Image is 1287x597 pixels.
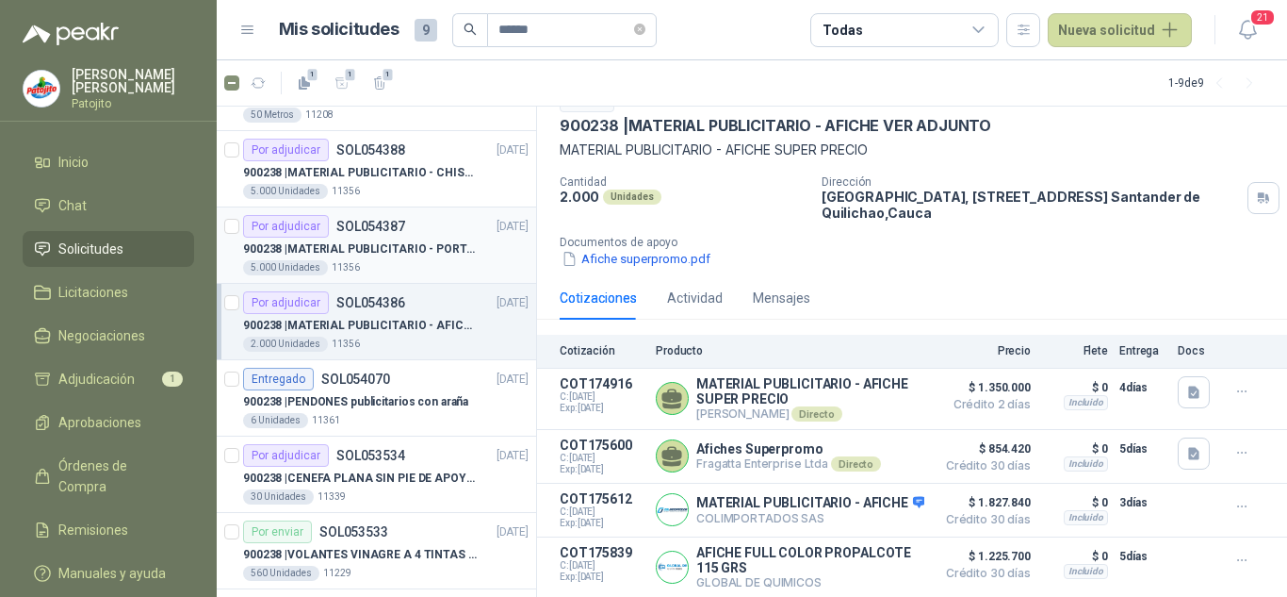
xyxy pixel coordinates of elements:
p: [PERSON_NAME] [696,406,925,422]
p: Fragatta Enterprise Ltda [696,456,881,472]
button: 1 [289,68,319,98]
div: 30 Unidades [243,489,314,505]
span: Crédito 30 días [937,460,1031,472]
div: 2.000 Unidades [243,337,328,352]
a: Licitaciones [23,274,194,310]
span: $ 854.420 [937,438,1031,460]
span: 21 [1249,8,1276,26]
p: Documentos de apoyo [560,236,1279,249]
p: 900238 | MATERIAL PUBLICITARIO - AFICHE VER ADJUNTO [560,116,991,136]
a: Adjudicación1 [23,361,194,397]
p: 11208 [305,108,334,123]
button: Afiche superpromo.pdf [560,249,712,269]
p: 900238 | PENDONES publicitarios con araña [243,393,468,411]
p: SOL054070 [321,373,390,386]
div: 5.000 Unidades [243,184,328,199]
p: $ 0 [1042,545,1108,568]
span: Licitaciones [58,282,128,303]
p: 4 días [1119,376,1166,399]
p: $ 0 [1042,438,1108,460]
p: 900238 | VOLANTES VINAGRE A 4 TINTAS EN PROPALCOTE VER ARCHIVO ADJUNTO [243,546,478,564]
span: Chat [58,195,87,216]
p: AFICHE FULL COLOR PROPALCOTE 115 GRS [696,545,925,575]
p: 11356 [332,337,360,352]
span: Exp: [DATE] [560,403,644,414]
p: COT175839 [560,545,644,560]
span: 1 [306,67,319,82]
p: 5 días [1119,438,1166,460]
span: Exp: [DATE] [560,518,644,529]
a: EntregadoSOL054070[DATE] 900238 |PENDONES publicitarios con araña6 Unidades11361 [217,360,536,437]
p: 11356 [332,184,360,199]
p: 900238 | MATERIAL PUBLICITARIO - PORTAPRECIOS VER ADJUNTO [243,240,478,258]
a: Por adjudicarSOL053534[DATE] 900238 |CENEFA PLANA SIN PIE DE APOYO DE ACUERDO A LA IMAGEN ADJUNTA... [217,437,536,513]
p: [DATE] [497,218,529,236]
span: C: [DATE] [560,453,644,464]
p: Flete [1042,344,1108,357]
p: [DATE] [497,523,529,541]
p: 3 días [1119,491,1166,514]
button: 21 [1230,13,1264,47]
p: [GEOGRAPHIC_DATA], [STREET_ADDRESS] Santander de Quilichao , Cauca [822,189,1240,221]
p: Producto [656,344,925,357]
div: Incluido [1064,564,1108,579]
p: [DATE] [497,294,529,312]
span: Crédito 30 días [937,568,1031,579]
span: $ 1.350.000 [937,376,1031,399]
p: MATERIAL PUBLICITARIO - AFICHE SUPER PRECIO [560,140,1264,160]
p: SOL053534 [336,449,405,462]
div: 1 - 9 de 9 [1168,68,1264,98]
p: SOL053533 [319,525,388,539]
span: Crédito 30 días [937,514,1031,525]
div: Mensajes [753,288,810,308]
img: Company Logo [657,552,688,583]
div: Directo [831,456,881,472]
p: COT175612 [560,491,644,506]
img: Company Logo [657,494,688,525]
span: C: [DATE] [560,506,644,518]
div: 6 Unidades [243,413,308,428]
a: Chat [23,188,194,224]
div: Cotizaciones [560,288,637,308]
p: $ 0 [1042,491,1108,514]
span: C: [DATE] [560,560,644,572]
a: Por adjudicarSOL054388[DATE] 900238 |MATERIAL PUBLICITARIO - CHISPA PATOJITO VER ADJUNTO5.000 Uni... [217,131,536,207]
p: 11229 [323,566,351,581]
span: Aprobaciones [58,412,141,433]
div: Por adjudicar [243,215,329,238]
div: Unidades [603,190,661,205]
span: C: [DATE] [560,391,644,403]
p: Precio [937,344,1031,357]
div: Incluido [1064,395,1108,410]
p: COT174916 [560,376,644,391]
a: Aprobaciones [23,405,194,440]
a: Manuales y ayuda [23,556,194,591]
span: Negociaciones [58,325,145,346]
p: Cantidad [560,175,806,189]
div: Por adjudicar [243,444,329,467]
span: Órdenes de Compra [58,456,176,497]
p: 11361 [312,413,340,428]
span: Exp: [DATE] [560,464,644,475]
span: Crédito 2 días [937,399,1031,410]
p: SOL054387 [336,220,405,233]
p: 900238 | MATERIAL PUBLICITARIO - AFICHE VER ADJUNTO [243,317,478,335]
span: $ 1.225.700 [937,545,1031,568]
span: Manuales y ayuda [58,563,166,584]
img: Company Logo [24,71,59,107]
span: 9 [415,19,437,41]
p: COLIMPORTADOS SAS [696,511,924,525]
span: Inicio [58,152,89,173]
div: 50 Metros [243,108,301,123]
a: Órdenes de Compra [23,448,194,505]
img: Logo peakr [23,23,119,45]
p: [DATE] [497,447,529,465]
p: $ 0 [1042,376,1108,399]
p: Entrega [1119,344,1166,357]
p: Afiches Superpromo [696,441,881,456]
span: close-circle [634,21,645,39]
button: Nueva solicitud [1048,13,1192,47]
button: 1 [327,68,357,98]
span: Exp: [DATE] [560,572,644,583]
span: 1 [344,67,357,82]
